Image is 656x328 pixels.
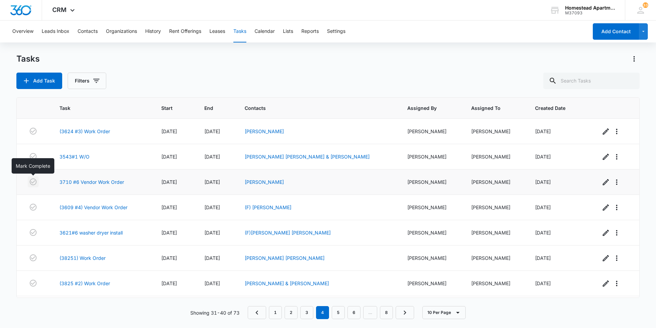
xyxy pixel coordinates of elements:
a: Page 2 [285,306,298,319]
button: Add Task [16,73,62,89]
span: [DATE] [535,154,551,160]
span: [DATE] [161,255,177,261]
button: Settings [327,21,345,42]
a: 3710 #6 Vendor Work Order [59,178,124,186]
a: (3825 #2) Work Order [59,280,110,287]
div: [PERSON_NAME] [407,204,455,211]
h1: Tasks [16,54,40,64]
div: Mark Complete [12,158,54,174]
span: [DATE] [161,230,177,236]
span: [DATE] [535,128,551,134]
span: End [204,104,218,112]
a: 3621#6 washer dryer install [59,229,123,236]
input: Search Tasks [543,73,640,89]
a: 3543#1 W/O [59,153,90,160]
a: Page 1 [269,306,282,319]
span: Assigned To [471,104,509,112]
span: [DATE] [204,230,220,236]
div: [PERSON_NAME] [407,229,455,236]
button: 10 Per Page [422,306,466,319]
button: Leases [209,21,225,42]
a: [PERSON_NAME] [PERSON_NAME] [245,255,325,261]
span: Start [161,104,178,112]
div: [PERSON_NAME] [471,153,519,160]
span: [DATE] [535,204,551,210]
span: [DATE] [204,179,220,185]
a: Page 3 [300,306,313,319]
span: [DATE] [161,128,177,134]
div: notifications count [643,2,648,8]
a: (38251) Work Order [59,254,106,262]
span: Assigned By [407,104,445,112]
span: [DATE] [535,230,551,236]
span: [DATE] [161,154,177,160]
button: Organizations [106,21,137,42]
a: Page 6 [347,306,360,319]
a: (F) [PERSON_NAME] [245,204,291,210]
span: [DATE] [161,280,177,286]
button: Tasks [233,21,246,42]
div: [PERSON_NAME] [407,153,455,160]
div: [PERSON_NAME] [471,280,519,287]
button: Contacts [78,21,98,42]
button: Leads Inbox [42,21,69,42]
span: [DATE] [204,154,220,160]
a: Page 5 [332,306,345,319]
a: Next Page [396,306,414,319]
em: 4 [316,306,329,319]
div: [PERSON_NAME] [407,280,455,287]
span: Created Date [535,104,574,112]
p: Showing 31-40 of 73 [190,309,240,316]
span: [DATE] [204,128,220,134]
button: Calendar [255,21,275,42]
button: Filters [68,73,106,89]
div: [PERSON_NAME] [407,128,455,135]
a: (3624 #3) Work Order [59,128,110,135]
div: [PERSON_NAME] [407,178,455,186]
a: [PERSON_NAME] & [PERSON_NAME] [245,280,329,286]
div: account id [565,11,615,15]
span: CRM [52,6,67,13]
span: 33 [643,2,648,8]
button: Reports [301,21,319,42]
span: [DATE] [204,280,220,286]
div: [PERSON_NAME] [471,229,519,236]
button: Rent Offerings [169,21,201,42]
span: [DATE] [535,179,551,185]
span: [DATE] [161,204,177,210]
div: [PERSON_NAME] [471,178,519,186]
div: account name [565,5,615,11]
a: [PERSON_NAME] [PERSON_NAME] & [PERSON_NAME] [245,154,370,160]
button: Actions [629,53,640,64]
span: [DATE] [161,179,177,185]
span: [DATE] [204,255,220,261]
div: [PERSON_NAME] [407,254,455,262]
button: History [145,21,161,42]
button: Lists [283,21,293,42]
span: Task [59,104,135,112]
div: [PERSON_NAME] [471,254,519,262]
a: Page 8 [380,306,393,319]
div: [PERSON_NAME] [471,128,519,135]
span: [DATE] [535,255,551,261]
span: [DATE] [535,280,551,286]
span: Contacts [245,104,381,112]
a: (3609 #4) Vendor Work Order [59,204,127,211]
span: [DATE] [204,204,220,210]
button: Add Contact [593,23,639,40]
button: Overview [12,21,33,42]
a: [PERSON_NAME] [245,179,284,185]
a: [PERSON_NAME] [245,128,284,134]
div: [PERSON_NAME] [471,204,519,211]
a: Previous Page [248,306,266,319]
a: (F)[PERSON_NAME] [PERSON_NAME] [245,230,331,236]
nav: Pagination [248,306,414,319]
